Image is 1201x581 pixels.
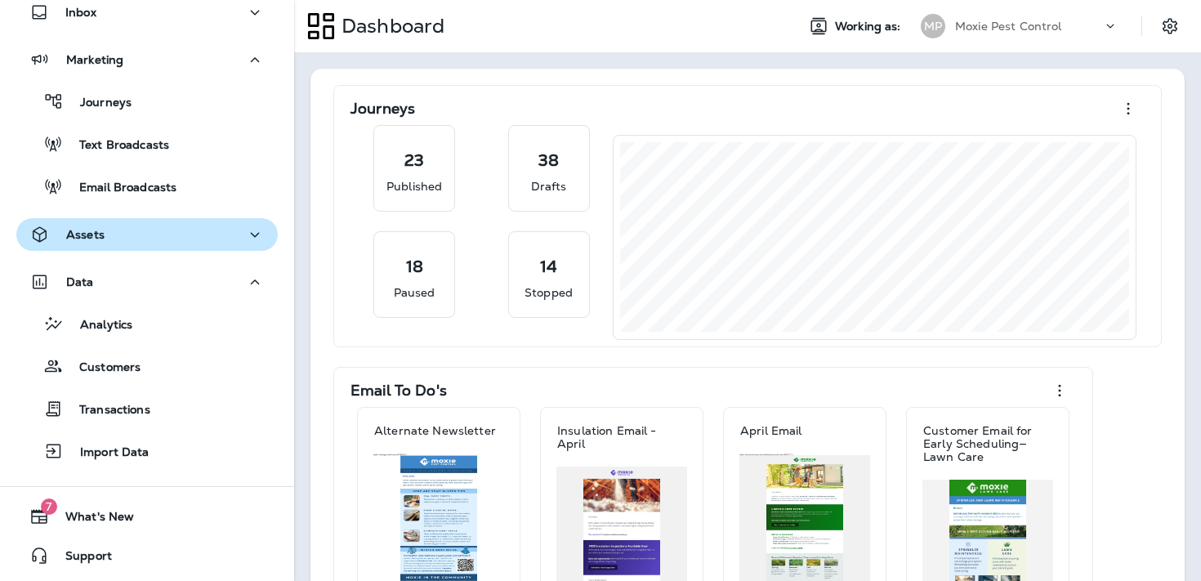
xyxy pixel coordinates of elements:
[16,391,278,426] button: Transactions
[16,306,278,341] button: Analytics
[63,360,141,376] p: Customers
[16,539,278,572] button: Support
[921,14,945,38] div: MP
[394,284,435,301] p: Paused
[538,152,559,168] p: 38
[16,349,278,383] button: Customers
[64,318,132,333] p: Analytics
[557,424,686,450] p: Insulation Email - April
[16,169,278,203] button: Email Broadcasts
[64,96,132,111] p: Journeys
[740,424,802,437] p: April Email
[63,403,150,418] p: Transactions
[335,14,444,38] p: Dashboard
[63,138,169,154] p: Text Broadcasts
[64,445,150,461] p: Import Data
[16,434,278,468] button: Import Data
[66,275,94,288] p: Data
[835,20,904,34] span: Working as:
[49,510,134,530] span: What's New
[16,266,278,298] button: Data
[16,43,278,76] button: Marketing
[531,178,567,194] p: Drafts
[406,258,423,275] p: 18
[16,127,278,161] button: Text Broadcasts
[350,101,415,117] p: Journeys
[1155,11,1185,41] button: Settings
[923,424,1052,463] p: Customer Email for Early Scheduling—Lawn Care
[525,284,573,301] p: Stopped
[350,382,447,399] p: Email To Do's
[65,6,96,19] p: Inbox
[374,424,496,437] p: Alternate Newsletter
[16,218,278,251] button: Assets
[540,258,557,275] p: 14
[16,84,278,118] button: Journeys
[63,181,176,196] p: Email Broadcasts
[955,20,1062,33] p: Moxie Pest Control
[41,498,57,515] span: 7
[404,152,424,168] p: 23
[16,500,278,533] button: 7What's New
[386,178,442,194] p: Published
[66,53,123,66] p: Marketing
[49,549,112,569] span: Support
[66,228,105,241] p: Assets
